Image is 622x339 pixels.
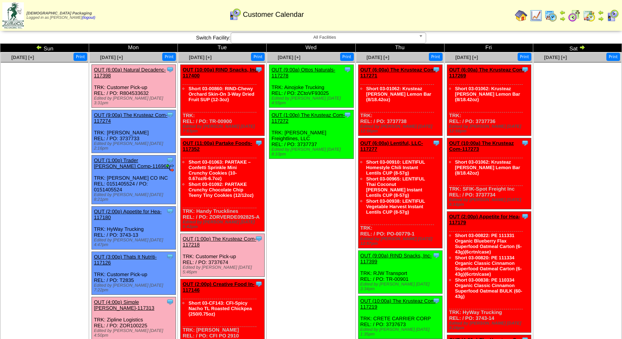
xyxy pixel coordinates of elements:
[358,296,442,339] div: TRK: CRETE CARRIER CORP REL: / PO: 3737673
[455,86,520,102] a: Short 03-01062: Krusteaz [PERSON_NAME] Lemon Bar (8/18.42oz)
[344,66,351,73] img: Tooltip
[598,9,604,16] img: arrowleft.gif
[521,139,529,147] img: Tooltip
[530,9,542,22] img: line_graph.gif
[360,124,442,134] div: Edited by [PERSON_NAME] [DATE] 12:56pm
[559,16,566,22] img: arrowright.gif
[188,86,254,102] a: Short 03-00860: RIND-Chewy Orchard Skin-On 3-Way Dried Fruit SUP (12-3oz)
[92,155,176,204] div: TRK: [PERSON_NAME] CO INC REL: 0151405524 / PO: 0151405524
[360,298,437,310] a: OUT (10:00a) The Krusteaz Com-117219
[360,67,437,79] a: OUT (6:00a) The Krusteaz Com-117271
[449,140,514,152] a: OUT (10:00a) The Krusteaz Com-117273
[166,207,174,215] img: Tooltip
[166,156,174,164] img: Tooltip
[181,138,265,232] div: TRK: Handy Trucklines REL: / PO: ZORVERDE092825-A
[255,280,263,288] img: Tooltip
[544,55,567,60] a: [DATE] [+]
[344,111,351,119] img: Tooltip
[267,44,355,52] td: Wed
[360,237,442,246] div: Edited by [PERSON_NAME] [DATE] 12:57pm
[183,140,252,152] a: OUT (11:00a) Partake Foods-117352
[358,65,442,136] div: TRK: REL: / PO: 3737738
[27,11,92,16] span: [DEMOGRAPHIC_DATA] Packaging
[178,44,267,52] td: Tue
[606,9,619,22] img: calendarcustomer.gif
[340,53,354,61] button: Print
[92,207,176,250] div: TRK: HyWay Trucking REL: / PO: 3743-13
[94,254,157,266] a: OUT (3:00p) Thats It Nutriti-117126
[449,198,531,207] div: Edited by [PERSON_NAME] [DATE] 6:14pm
[255,66,263,73] img: Tooltip
[432,252,440,259] img: Tooltip
[360,282,442,291] div: Edited by [PERSON_NAME] [DATE] 3:34pm
[0,44,89,52] td: Sun
[255,235,263,243] img: Tooltip
[255,139,263,147] img: Tooltip
[166,253,174,260] img: Tooltip
[181,65,265,136] div: TRK: REL: / PO: TR-00900
[278,55,300,60] a: [DATE] [+]
[518,53,531,61] button: Print
[183,124,264,134] div: Edited by [PERSON_NAME] [DATE] 7:53pm
[455,277,522,299] a: Short 03-00838: PE 110334 Organic Classic Cinnamon Superfood Oatmeal BULK (60-43g)
[166,164,174,172] img: EDI
[583,9,595,22] img: calendarinout.gif
[89,44,178,52] td: Mon
[515,9,527,22] img: home.gif
[229,8,241,21] img: calendarcustomer.gif
[166,111,174,119] img: Tooltip
[429,53,443,61] button: Print
[188,300,252,317] a: Short 03-CF143: CFI-Spicy Nacho TL Roasted Chickpea (250/0.75oz)
[444,44,533,52] td: Fri
[568,9,581,22] img: calendarblend.gif
[2,2,24,29] img: zoroco-logo-small.webp
[94,112,167,124] a: OUT (9:00a) The Krusteaz Com-117274
[366,159,425,176] a: Short 03-00910: LENTIFUL Homestyle Chili Instant Lentils CUP (8-57g)
[94,96,176,105] div: Edited by [PERSON_NAME] [DATE] 3:31pm
[545,9,557,22] img: calendarprod.gif
[82,16,95,20] a: (logout)
[189,55,212,60] a: [DATE] [+]
[455,255,522,277] a: Short 03-00820: PE 111334 Organic Classic Cinnamon Superfood Oatmeal Carton (6-43g)(6crtn/case)
[579,44,585,50] img: arrowright.gif
[94,328,176,338] div: Edited by [PERSON_NAME] [DATE] 4:50pm
[243,11,304,19] span: Customer Calendar
[94,141,176,151] div: Edited by [PERSON_NAME] [DATE] 2:16pm
[432,66,440,73] img: Tooltip
[366,176,425,198] a: Short 03-00965: LENTIFUL Thai Coconut [PERSON_NAME] Instant Lentils CUP (8-57g)
[598,16,604,22] img: arrowright.gif
[73,53,87,61] button: Print
[166,66,174,73] img: Tooltip
[449,67,525,79] a: OUT (6:00a) The Krusteaz Com-117269
[455,159,520,176] a: Short 03-01062: Krusteaz [PERSON_NAME] Lemon Bar (8/18.42oz)
[36,44,42,50] img: arrowleft.gif
[92,110,176,153] div: TRK: [PERSON_NAME] REL: / PO: 3737733
[251,53,265,61] button: Print
[271,96,353,105] div: Edited by [PERSON_NAME] [DATE] 4:55pm
[449,214,520,225] a: OUT (2:00p) Appetite for Hea-117179
[355,44,444,52] td: Thu
[11,55,34,60] span: [DATE] [+]
[366,198,425,215] a: Short 03-00938: LENTIFUL Vegetable Harvest Instant Lentils CUP (8-57g)
[521,66,529,73] img: Tooltip
[432,139,440,147] img: Tooltip
[533,44,622,52] td: Sat
[455,55,478,60] a: [DATE] [+]
[100,55,123,60] a: [DATE] [+]
[455,233,522,255] a: Short 03-00822: PE 111331 Organic Blueberry Flax Superfood Oatmeal Carton (6-43g)(6crtn/case)
[367,55,389,60] a: [DATE] [+]
[188,159,251,181] a: Short 03-01063: PARTAKE – Confetti Sprinkle Mini Crunchy Cookies (10-0.67oz/6-6.7oz)
[94,283,176,293] div: Edited by [PERSON_NAME] [DATE] 7:22pm
[447,212,531,333] div: TRK: HyWay Trucking REL: / PO: 3743-14
[92,252,176,295] div: TRK: Customer Pick-up REL: / PO: T2835
[183,281,254,293] a: OUT (2:00p) Creative Food In-117146
[188,182,253,198] a: Short 03-01092: PARTAKE Crunchy Chocolate Chip Teeny Tiny Cookies (12/12oz)
[358,138,442,248] div: TRK: REL: / PO: PO-00779-1
[449,321,531,330] div: Edited by [PERSON_NAME] [DATE] 8:24pm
